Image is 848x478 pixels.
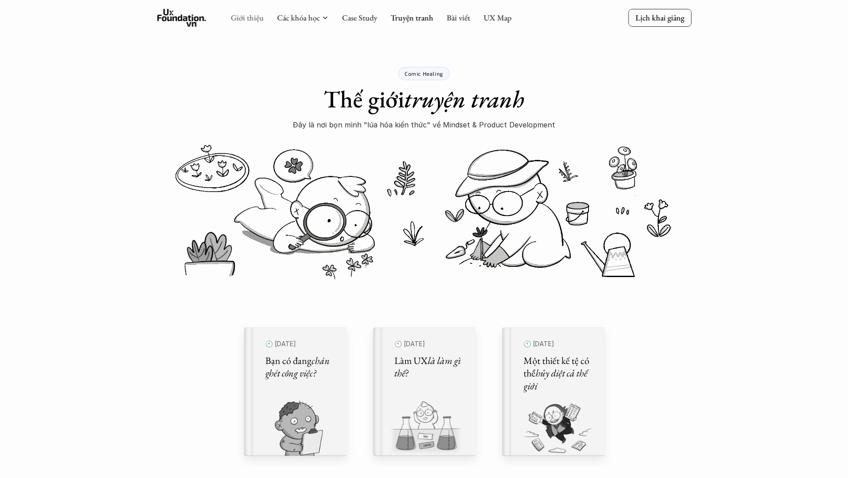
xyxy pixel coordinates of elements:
p: 🕙 [DATE] [394,338,465,350]
a: Giới thiệu [231,12,264,23]
em: là làm gì thế? [394,354,463,380]
a: Truyện tranh [390,12,433,23]
em: chán ghét công việc? [265,354,332,380]
p: Comic Healing [405,70,443,77]
h1: Thế giới [324,85,524,114]
h5: Một thiết kế tệ có thể [523,355,594,393]
a: 🕙 [DATE]Một thiết kế tệ có thểhủy diệt cả thế giới [502,327,605,456]
a: UX Map [483,12,511,23]
a: 🕙 [DATE]Bạn có đangchán ghét công việc? [244,327,346,456]
p: 🕙 [DATE] [265,338,336,350]
em: hủy diệt cả thế giới [523,367,589,392]
a: Lịch khai giảng [628,9,691,26]
a: Các khóa học [277,12,320,23]
p: Lịch khai giảng [635,12,684,23]
h5: Làm UX [394,355,465,380]
a: Case Study [342,12,377,23]
a: Bài viết [446,12,470,23]
p: Đây là nơi bọn mình "lúa hóa kiến thức" về Mindset & Product Development [293,118,555,131]
a: 🕙 [DATE]Làm UXlà làm gì thế? [373,327,475,456]
em: truyện tranh [404,83,524,114]
h5: Bạn có đang [265,355,336,380]
p: 🕙 [DATE] [523,338,594,350]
